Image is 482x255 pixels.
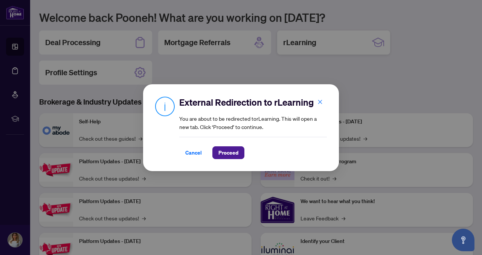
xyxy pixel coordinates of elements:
[212,146,244,159] button: Proceed
[155,96,175,116] img: Info Icon
[185,147,202,159] span: Cancel
[179,96,327,108] h2: External Redirection to rLearning
[179,146,208,159] button: Cancel
[317,99,323,104] span: close
[179,96,327,159] div: You are about to be redirected to rLearning . This will open a new tab. Click ‘Proceed’ to continue.
[218,147,238,159] span: Proceed
[452,229,474,251] button: Open asap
